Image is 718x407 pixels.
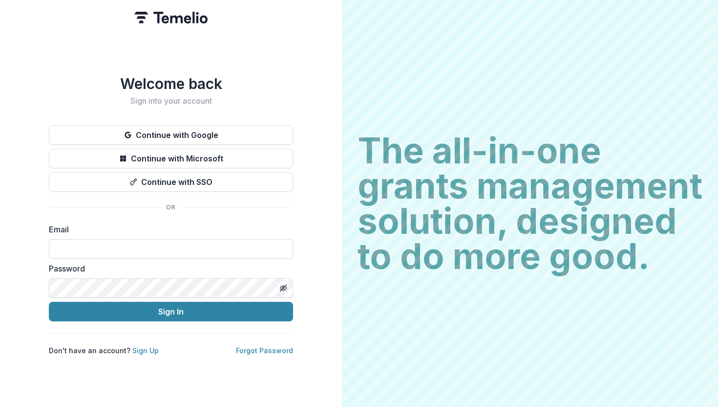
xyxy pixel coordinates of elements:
a: Forgot Password [236,346,293,355]
a: Sign Up [132,346,159,355]
button: Sign In [49,302,293,321]
h2: Sign into your account [49,96,293,106]
label: Password [49,263,287,274]
h1: Welcome back [49,75,293,92]
button: Continue with Microsoft [49,149,293,168]
button: Continue with SSO [49,172,293,192]
p: Don't have an account? [49,345,159,356]
button: Toggle password visibility [275,280,291,296]
img: Temelio [134,12,208,23]
button: Continue with Google [49,125,293,145]
label: Email [49,224,287,235]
